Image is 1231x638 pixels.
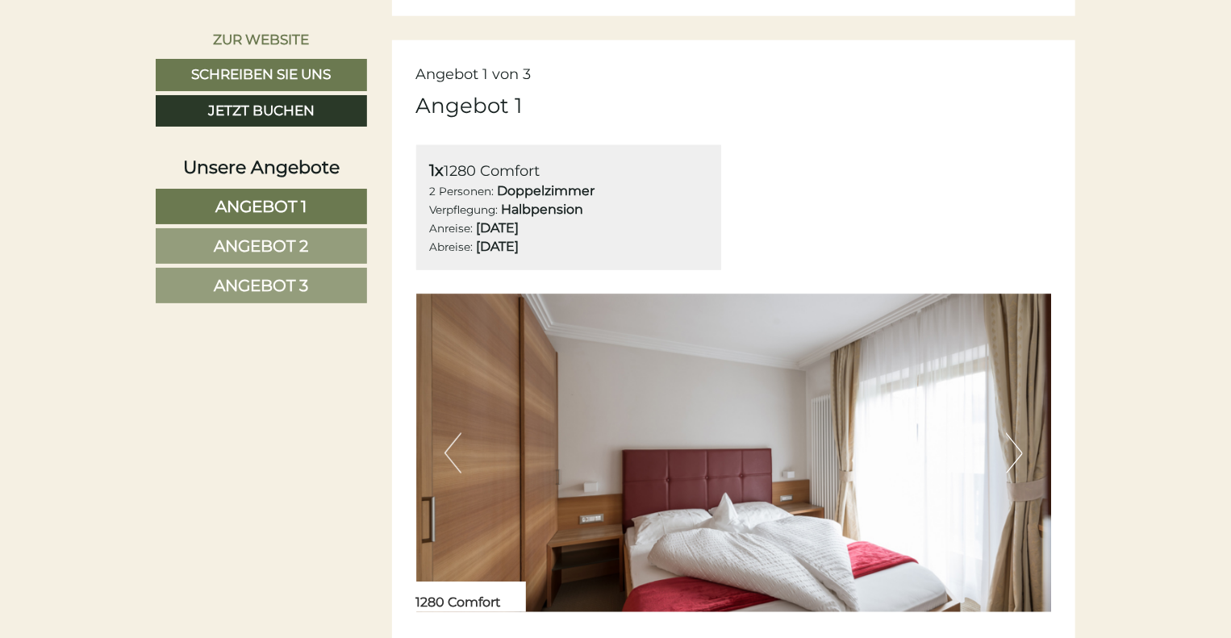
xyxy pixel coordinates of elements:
b: 1x [430,161,444,180]
div: 1280 Comfort [416,582,526,612]
small: 2 Personen: [430,185,494,198]
b: Doppelzimmer [498,183,595,198]
span: Angebot 1 von 3 [416,65,532,83]
span: Angebot 2 [215,236,309,256]
small: Abreise: [430,240,474,253]
small: Verpflegung: [430,203,499,216]
small: Anreise: [430,222,474,235]
a: Jetzt buchen [156,95,367,127]
b: [DATE] [477,239,520,254]
a: Schreiben Sie uns [156,59,367,91]
span: Angebot 1 [216,197,307,216]
div: 1280 Comfort [430,159,708,182]
span: Angebot 3 [215,276,309,295]
a: Zur Website [156,24,367,55]
div: Angebot 1 [416,91,523,121]
b: Halbpension [502,202,584,217]
img: image [416,294,1052,612]
button: Next [1006,433,1023,473]
b: [DATE] [477,220,520,236]
button: Previous [444,433,461,473]
div: Unsere Angebote [156,155,367,180]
